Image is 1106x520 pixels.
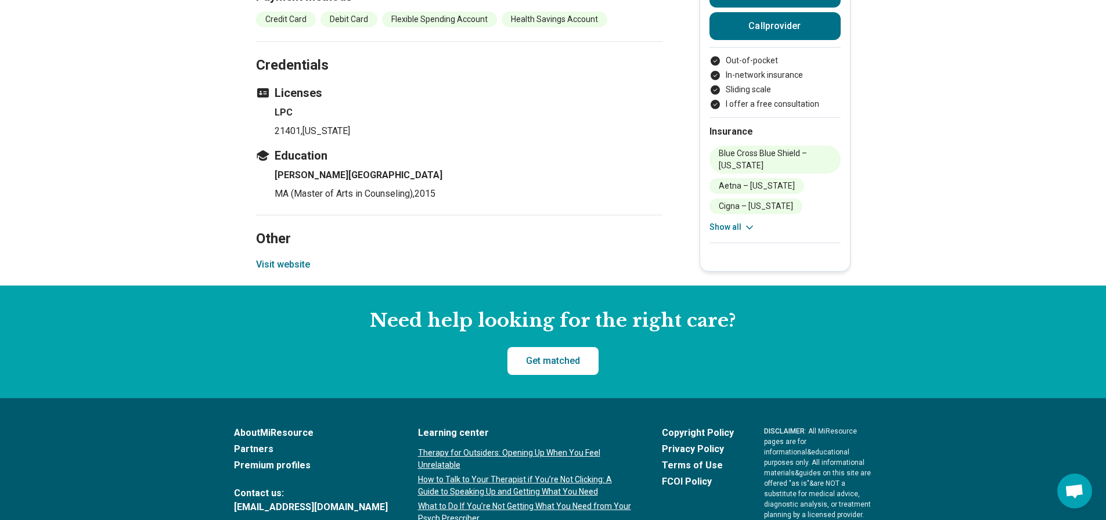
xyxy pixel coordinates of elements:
[709,55,841,110] ul: Payment options
[709,98,841,110] li: I offer a free consultation
[256,85,662,101] h3: Licenses
[275,106,662,120] h4: LPC
[256,147,662,164] h3: Education
[418,474,632,498] a: How to Talk to Your Therapist if You’re Not Clicking: A Guide to Speaking Up and Getting What You...
[275,124,662,138] p: 21401
[234,458,388,472] a: Premium profiles
[662,426,734,440] a: Copyright Policy
[502,12,607,27] li: Health Savings Account
[382,12,497,27] li: Flexible Spending Account
[234,486,388,500] span: Contact us:
[234,500,388,514] a: [EMAIL_ADDRESS][DOMAIN_NAME]
[256,12,316,27] li: Credit Card
[709,55,841,67] li: Out-of-pocket
[256,28,662,75] h2: Credentials
[275,187,662,201] p: MA (Master of Arts in Counseling) , 2015
[418,426,632,440] a: Learning center
[764,427,805,435] span: DISCLAIMER
[662,475,734,489] a: FCOI Policy
[418,447,632,471] a: Therapy for Outsiders: Opening Up When You Feel Unrelatable
[9,309,1097,333] h2: Need help looking for the right care?
[234,426,388,440] a: AboutMiResource
[256,258,310,272] button: Visit website
[709,221,755,233] button: Show all
[256,201,662,249] h2: Other
[234,442,388,456] a: Partners
[709,198,802,214] li: Cigna – [US_STATE]
[1057,474,1092,508] div: Open chat
[662,458,734,472] a: Terms of Use
[275,168,662,182] h4: [PERSON_NAME][GEOGRAPHIC_DATA]
[709,69,841,81] li: In-network insurance
[709,84,841,96] li: Sliding scale
[507,347,599,375] a: Get matched
[301,125,350,136] span: , [US_STATE]
[709,125,841,139] h2: Insurance
[320,12,377,27] li: Debit Card
[709,178,804,194] li: Aetna – [US_STATE]
[662,442,734,456] a: Privacy Policy
[709,12,841,40] button: Callprovider
[709,146,841,174] li: Blue Cross Blue Shield – [US_STATE]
